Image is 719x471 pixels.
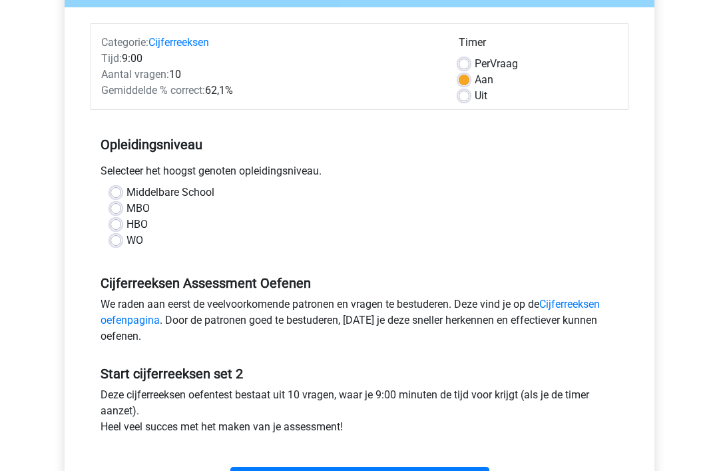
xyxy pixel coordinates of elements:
div: 62,1% [91,83,449,99]
label: HBO [126,217,148,233]
span: Per [475,57,490,70]
label: Vraag [475,56,518,72]
span: Categorie: [101,36,148,49]
span: Gemiddelde % correct: [101,84,205,97]
div: We raden aan eerst de veelvoorkomende patronen en vragen te bestuderen. Deze vind je op de . Door... [91,296,628,350]
div: 10 [91,67,449,83]
div: Deze cijferreeksen oefentest bestaat uit 10 vragen, waar je 9:00 minuten de tijd voor krijgt (als... [91,387,628,440]
div: Selecteer het hoogst genoten opleidingsniveau. [91,163,628,185]
a: Cijferreeksen [148,36,209,49]
label: WO [126,233,143,248]
label: MBO [126,201,150,217]
label: Uit [475,88,487,104]
span: Aantal vragen: [101,68,169,81]
label: Middelbare School [126,185,214,201]
span: Tijd: [101,52,122,65]
h5: Start cijferreeksen set 2 [101,366,618,382]
h5: Opleidingsniveau [101,131,618,158]
label: Aan [475,72,493,88]
h5: Cijferreeksen Assessment Oefenen [101,275,618,291]
div: Timer [459,35,618,56]
div: 9:00 [91,51,449,67]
